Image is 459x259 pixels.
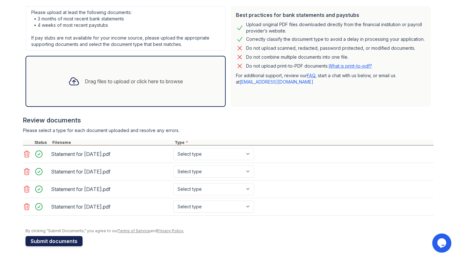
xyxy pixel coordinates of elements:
[25,228,433,233] div: By clicking "Submit Documents," you agree to our and
[329,63,372,69] a: What is print-to-pdf?
[23,127,433,134] div: Please select a type for each document uploaded and resolve any errors.
[246,63,372,69] p: Do not upload print-to-PDF documents.
[157,228,184,233] a: Privacy Policy.
[307,73,315,78] a: FAQ
[23,116,433,125] div: Review documents
[246,44,415,52] div: Do not upload scanned, redacted, password protected, or modified documents.
[236,72,426,85] p: For additional support, review our , start a chat with us below, or email us at
[246,35,425,43] div: Correctly classify the document type to avoid a delay in processing your application.
[51,149,171,159] div: Statement for [DATE].pdf
[240,79,313,85] a: [EMAIL_ADDRESS][DOMAIN_NAME]
[118,228,150,233] a: Terms of Service
[51,184,171,194] div: Statement for [DATE].pdf
[25,236,83,246] button: Submit documents
[25,6,226,51] div: Please upload at least the following documents: • 3 months of most recent bank statements • 4 wee...
[51,202,171,212] div: Statement for [DATE].pdf
[246,53,348,61] div: Do not combine multiple documents into one file.
[246,21,426,34] div: Upload original PDF files downloaded directly from the financial institution or payroll provider’...
[236,11,426,19] div: Best practices for bank statements and paystubs
[33,140,51,145] div: Status
[51,166,171,177] div: Statement for [DATE].pdf
[173,140,433,145] div: Type
[51,140,173,145] div: Filename
[85,78,183,85] div: Drag files to upload or click here to browse
[432,233,453,253] iframe: chat widget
